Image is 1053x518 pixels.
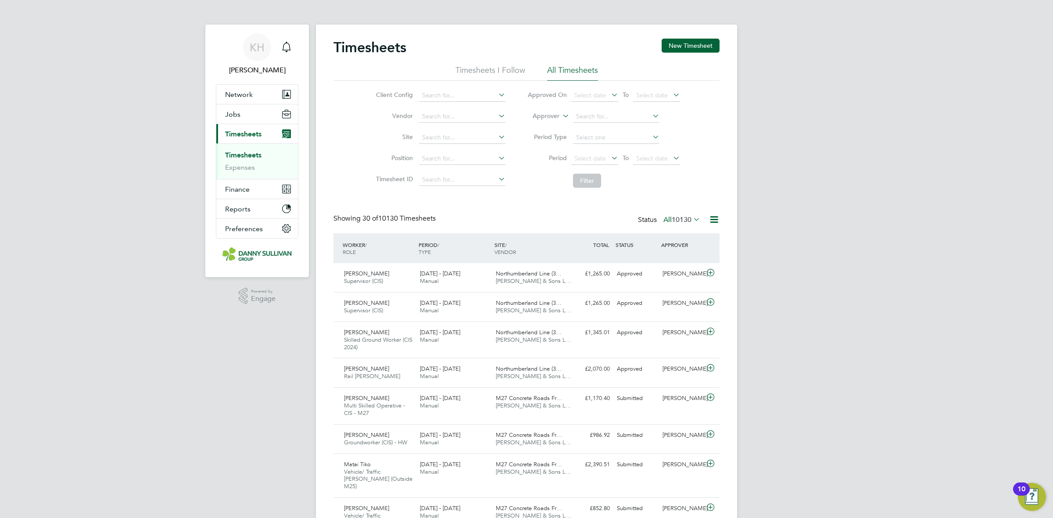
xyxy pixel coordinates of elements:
[344,394,389,402] span: [PERSON_NAME]
[659,296,705,311] div: [PERSON_NAME]
[638,214,702,226] div: Status
[239,288,276,304] a: Powered byEngage
[663,215,700,224] label: All
[455,65,525,81] li: Timesheets I Follow
[373,175,413,183] label: Timesheet ID
[574,91,606,99] span: Select date
[216,33,298,75] a: KH[PERSON_NAME]
[613,267,659,281] div: Approved
[568,325,613,340] div: £1,345.01
[496,394,562,402] span: M27 Concrete Roads Fr…
[344,402,405,417] span: Multi Skilled Operative - CIS - M27
[494,248,516,255] span: VENDOR
[344,299,389,307] span: [PERSON_NAME]
[344,270,389,277] span: [PERSON_NAME]
[216,65,298,75] span: Katie Holland
[659,391,705,406] div: [PERSON_NAME]
[250,42,265,53] span: KH
[568,428,613,443] div: £986.92
[496,402,571,409] span: [PERSON_NAME] & Sons L…
[573,111,659,123] input: Search for...
[527,91,567,99] label: Approved On
[420,270,460,277] span: [DATE] - [DATE]
[344,277,383,285] span: Supervisor (CIS)
[216,247,298,261] a: Go to home page
[636,154,668,162] span: Select date
[344,431,389,439] span: [PERSON_NAME]
[437,241,439,248] span: /
[373,112,413,120] label: Vendor
[420,461,460,468] span: [DATE] - [DATE]
[659,267,705,281] div: [PERSON_NAME]
[216,124,298,143] button: Timesheets
[505,241,507,248] span: /
[420,372,439,380] span: Manual
[496,461,562,468] span: M27 Concrete Roads Fr…
[225,90,253,99] span: Network
[420,336,439,343] span: Manual
[420,299,460,307] span: [DATE] - [DATE]
[344,372,400,380] span: Rail [PERSON_NAME]
[496,299,562,307] span: Northumberland Line (3…
[373,154,413,162] label: Position
[251,295,276,303] span: Engage
[419,89,505,102] input: Search for...
[496,307,571,314] span: [PERSON_NAME] & Sons L…
[659,325,705,340] div: [PERSON_NAME]
[251,288,276,295] span: Powered by
[574,154,606,162] span: Select date
[225,151,261,159] a: Timesheets
[420,431,460,439] span: [DATE] - [DATE]
[362,214,378,223] span: 30 of
[344,336,412,351] span: Skilled Ground Worker (CIS 2024)
[373,133,413,141] label: Site
[496,372,571,380] span: [PERSON_NAME] & Sons L…
[419,153,505,165] input: Search for...
[613,501,659,516] div: Submitted
[620,152,631,164] span: To
[205,25,309,277] nav: Main navigation
[344,329,389,336] span: [PERSON_NAME]
[568,296,613,311] div: £1,265.00
[496,365,562,372] span: Northumberland Line (3…
[568,501,613,516] div: £852.80
[344,307,383,314] span: Supervisor (CIS)
[527,154,567,162] label: Period
[613,457,659,472] div: Submitted
[344,468,412,490] span: Vehicle/ Traffic [PERSON_NAME] (Outside M25)
[573,174,601,188] button: Filter
[225,130,261,138] span: Timesheets
[216,179,298,199] button: Finance
[568,362,613,376] div: £2,070.00
[216,219,298,238] button: Preferences
[1018,483,1046,511] button: Open Resource Center, 10 new notifications
[659,501,705,516] div: [PERSON_NAME]
[659,362,705,376] div: [PERSON_NAME]
[340,237,416,260] div: WORKER
[419,174,505,186] input: Search for...
[492,237,568,260] div: SITE
[420,307,439,314] span: Manual
[216,199,298,218] button: Reports
[527,133,567,141] label: Period Type
[216,104,298,124] button: Jobs
[547,65,598,81] li: All Timesheets
[613,325,659,340] div: Approved
[216,143,298,179] div: Timesheets
[659,237,705,253] div: APPROVER
[420,329,460,336] span: [DATE] - [DATE]
[225,225,263,233] span: Preferences
[373,91,413,99] label: Client Config
[662,39,720,53] button: New Timesheet
[613,391,659,406] div: Submitted
[496,468,571,475] span: [PERSON_NAME] & Sons L…
[420,365,460,372] span: [DATE] - [DATE]
[222,247,292,261] img: dannysullivan-logo-retina.png
[420,504,460,512] span: [DATE] - [DATE]
[333,214,437,223] div: Showing
[496,277,571,285] span: [PERSON_NAME] & Sons L…
[520,112,559,121] label: Approver
[593,241,609,248] span: TOTAL
[344,504,389,512] span: [PERSON_NAME]
[636,91,668,99] span: Select date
